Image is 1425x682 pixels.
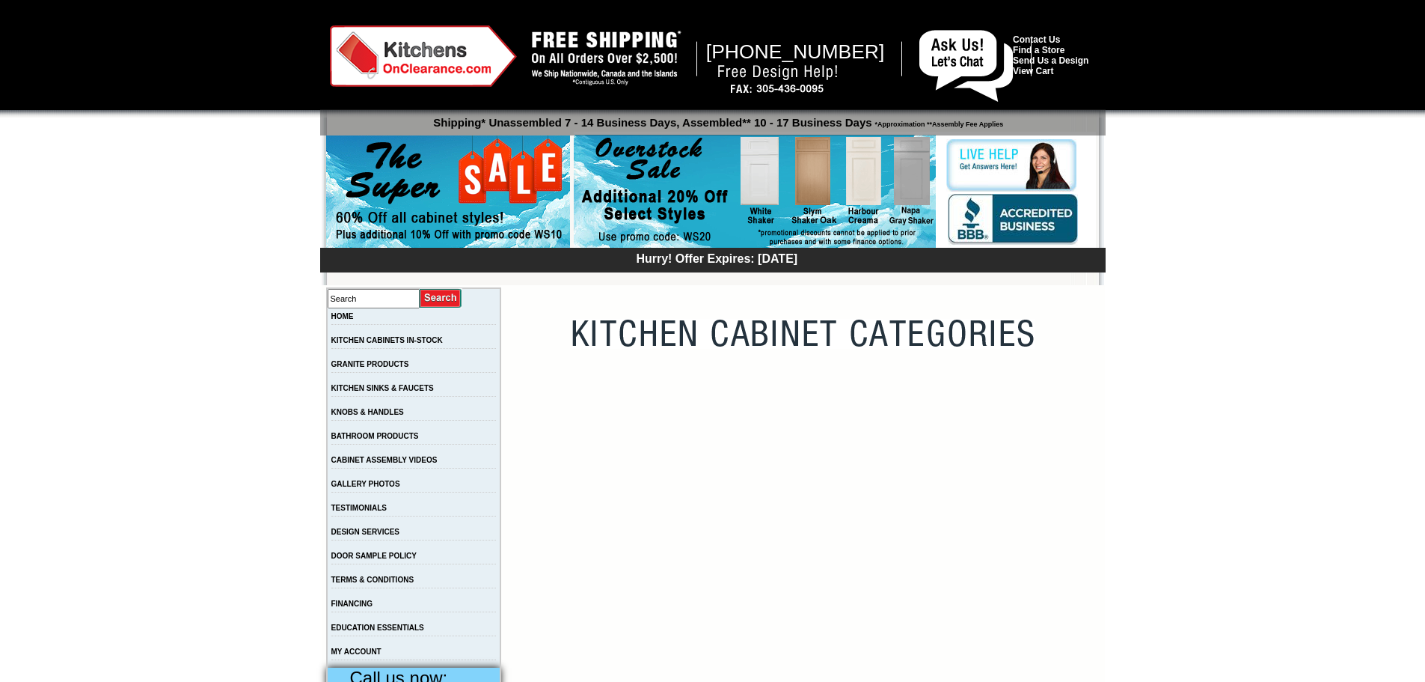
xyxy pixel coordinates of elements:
a: GALLERY PHOTOS [331,480,400,488]
p: Shipping* Unassembled 7 - 14 Business Days, Assembled** 10 - 17 Business Days [328,109,1106,129]
a: DESIGN SERVICES [331,528,400,536]
a: View Cart [1013,66,1053,76]
a: CABINET ASSEMBLY VIDEOS [331,456,438,464]
img: Kitchens on Clearance Logo [330,25,517,87]
div: Hurry! Offer Expires: [DATE] [328,250,1106,266]
a: DOOR SAMPLE POLICY [331,552,417,560]
a: GRANITE PRODUCTS [331,360,409,368]
a: MY ACCOUNT [331,648,381,656]
a: TERMS & CONDITIONS [331,576,414,584]
a: KNOBS & HANDLES [331,408,404,416]
a: BATHROOM PRODUCTS [331,432,419,440]
input: Submit [420,288,462,308]
a: KITCHEN CABINETS IN-STOCK [331,336,443,344]
a: Find a Store [1013,45,1064,55]
a: Contact Us [1013,34,1060,45]
a: EDUCATION ESSENTIALS [331,624,424,632]
a: Send Us a Design [1013,55,1088,66]
span: [PHONE_NUMBER] [706,40,885,63]
a: TESTIMONIALS [331,504,387,512]
span: *Approximation **Assembly Fee Applies [872,117,1004,128]
a: KITCHEN SINKS & FAUCETS [331,384,434,392]
a: HOME [331,312,354,320]
a: FINANCING [331,600,373,608]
